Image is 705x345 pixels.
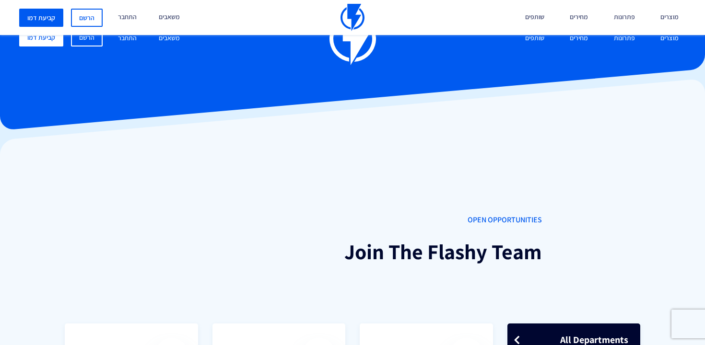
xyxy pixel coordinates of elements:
a: שותפים [518,28,552,49]
a: מחירים [563,28,595,49]
a: התחבר [111,28,144,49]
a: מוצרים [653,28,686,49]
a: הרשם [71,28,103,46]
a: הרשם [71,9,103,27]
a: פתרונות [607,28,642,49]
a: קביעת דמו [19,9,63,27]
span: OPEN OPPORTUNITIES [163,215,542,226]
a: משאבים [152,28,187,49]
a: קביעת דמו [19,28,63,46]
h1: Join The Flashy Team [163,240,542,264]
